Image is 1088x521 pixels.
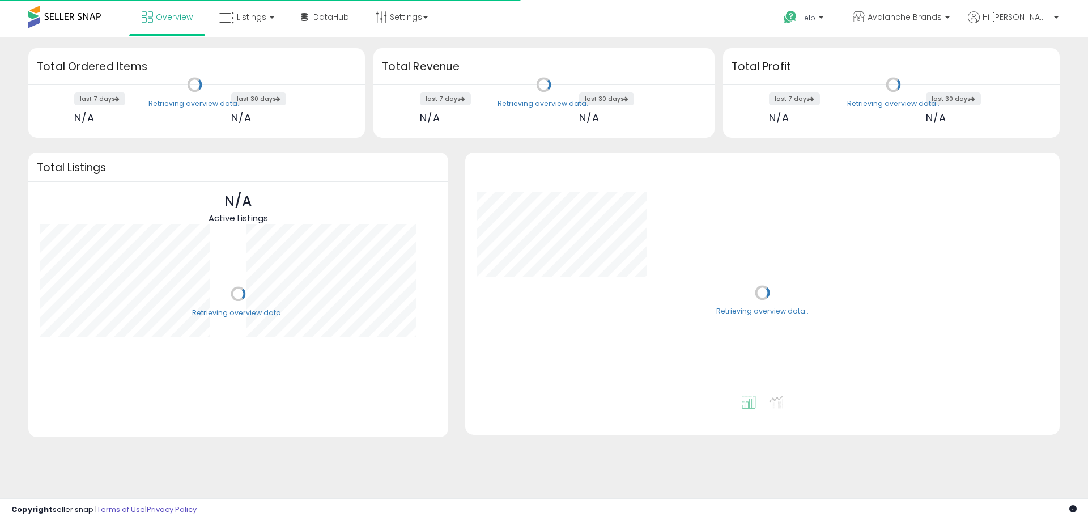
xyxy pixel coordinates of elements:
[11,504,53,515] strong: Copyright
[97,504,145,515] a: Terms of Use
[156,11,193,23] span: Overview
[783,10,797,24] i: Get Help
[847,99,940,109] div: Retrieving overview data..
[498,99,590,109] div: Retrieving overview data..
[313,11,349,23] span: DataHub
[775,2,835,37] a: Help
[147,504,197,515] a: Privacy Policy
[983,11,1051,23] span: Hi [PERSON_NAME]
[868,11,942,23] span: Avalanche Brands
[968,11,1059,37] a: Hi [PERSON_NAME]
[716,307,809,317] div: Retrieving overview data..
[237,11,266,23] span: Listings
[192,308,284,318] div: Retrieving overview data..
[800,13,815,23] span: Help
[148,99,241,109] div: Retrieving overview data..
[11,505,197,515] div: seller snap | |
